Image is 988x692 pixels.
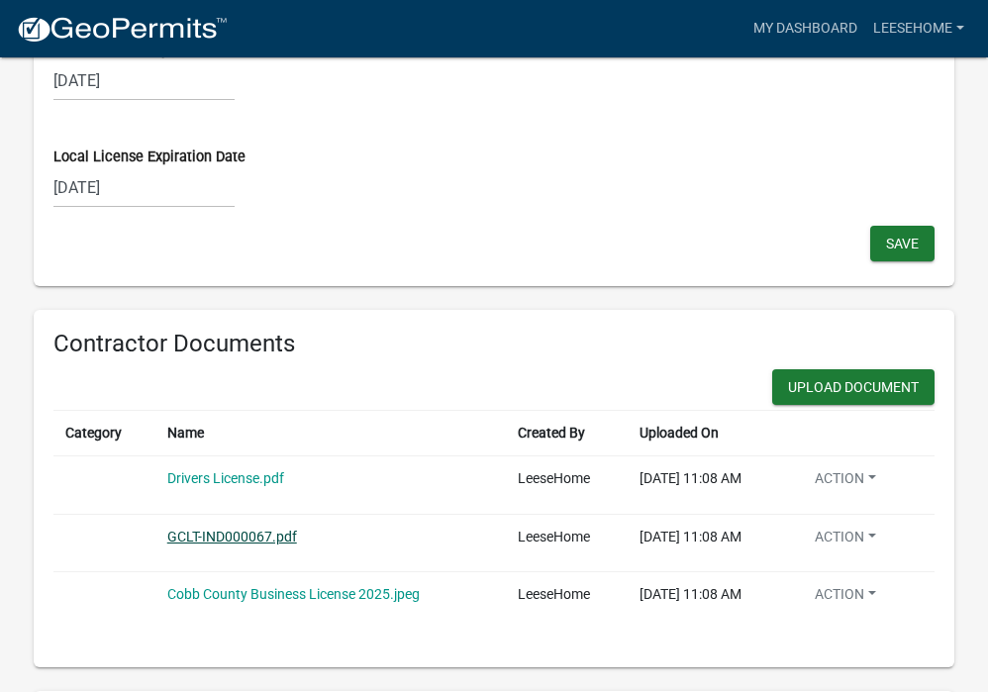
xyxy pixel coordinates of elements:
td: [DATE] 11:08 AM [628,572,787,630]
input: mm/dd/yyyy [53,60,235,101]
a: Cobb County Business License 2025.jpeg [167,586,420,602]
th: Uploaded On [628,411,787,456]
label: Local License Expiration Date [53,150,246,164]
a: Drivers License.pdf [167,470,284,486]
wm-modal-confirm: New Document [772,369,935,410]
button: Action [799,468,892,497]
button: Action [799,584,892,613]
td: [DATE] 11:08 AM [628,514,787,572]
td: LeeseHome [506,514,628,572]
a: LeeseHome [865,10,972,48]
input: mm/dd/yyyy [53,167,235,208]
button: Action [799,527,892,555]
button: Upload Document [772,369,935,405]
td: LeeseHome [506,456,628,515]
th: Created By [506,411,628,456]
th: Name [155,411,506,456]
th: Category [53,411,155,456]
td: LeeseHome [506,572,628,630]
td: [DATE] 11:08 AM [628,456,787,515]
a: My Dashboard [745,10,865,48]
a: GCLT-IND000067.pdf [167,529,297,544]
h6: Contractor Documents [53,330,935,358]
label: State License Expiration Date [53,44,245,57]
button: Save [870,226,935,261]
span: Save [886,235,919,250]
